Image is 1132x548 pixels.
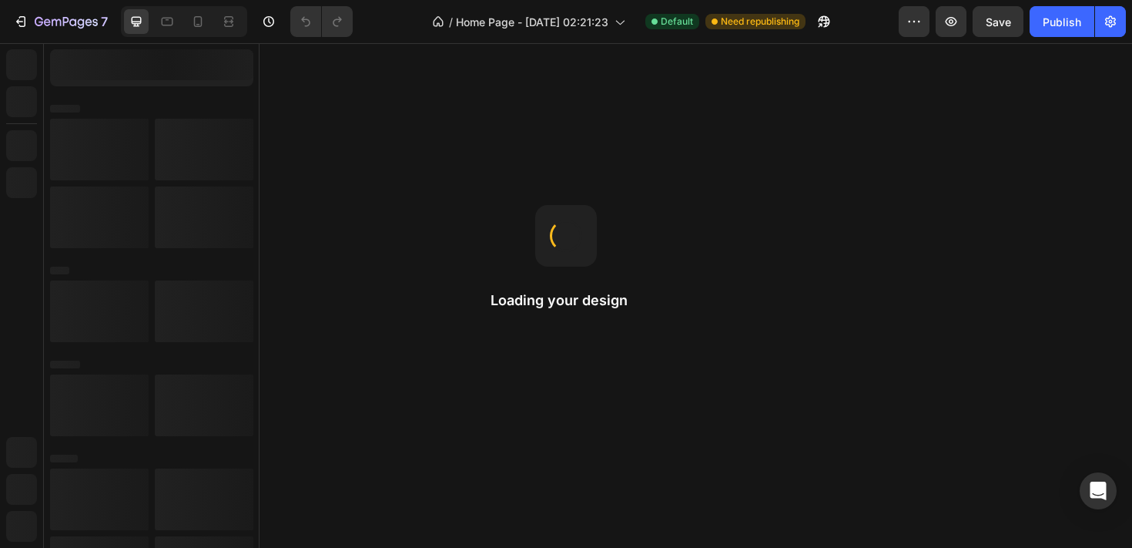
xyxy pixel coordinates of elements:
span: / [449,14,453,30]
div: Publish [1043,14,1081,30]
h2: Loading your design [491,291,641,310]
div: Open Intercom Messenger [1080,472,1117,509]
button: 7 [6,6,115,37]
button: Save [973,6,1023,37]
span: Default [661,15,693,29]
span: Need republishing [721,15,799,29]
span: Home Page - [DATE] 02:21:23 [456,14,608,30]
button: Publish [1030,6,1094,37]
div: Undo/Redo [290,6,353,37]
p: 7 [101,12,108,31]
span: Save [986,15,1011,29]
